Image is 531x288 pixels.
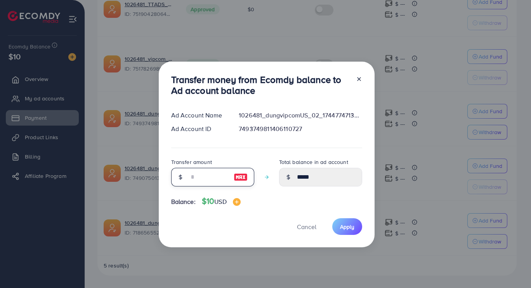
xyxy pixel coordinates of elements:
[165,111,233,120] div: Ad Account Name
[279,158,348,166] label: Total balance in ad account
[233,198,241,206] img: image
[171,158,212,166] label: Transfer amount
[498,253,525,282] iframe: Chat
[332,218,362,235] button: Apply
[233,124,368,133] div: 7493749811406110727
[234,172,248,182] img: image
[340,223,354,231] span: Apply
[171,197,196,206] span: Balance:
[165,124,233,133] div: Ad Account ID
[171,74,350,97] h3: Transfer money from Ecomdy balance to Ad account balance
[202,197,241,206] h4: $10
[297,222,316,231] span: Cancel
[233,111,368,120] div: 1026481_dungvipcomUS_02_1744774713900
[287,218,326,235] button: Cancel
[214,197,226,206] span: USD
